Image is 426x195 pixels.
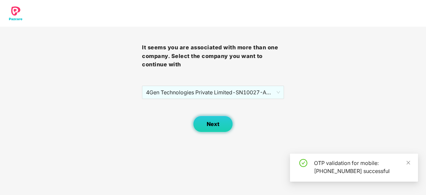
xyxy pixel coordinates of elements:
[314,159,410,175] div: OTP validation for mobile: [PHONE_NUMBER] successful
[406,160,411,165] span: close
[146,86,280,99] span: 4Gen Technologies Private Limited - SN10027 - ADMIN
[193,116,233,132] button: Next
[142,43,284,69] h3: It seems you are associated with more than one company. Select the company you want to continue with
[299,159,307,167] span: check-circle
[207,121,219,127] span: Next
